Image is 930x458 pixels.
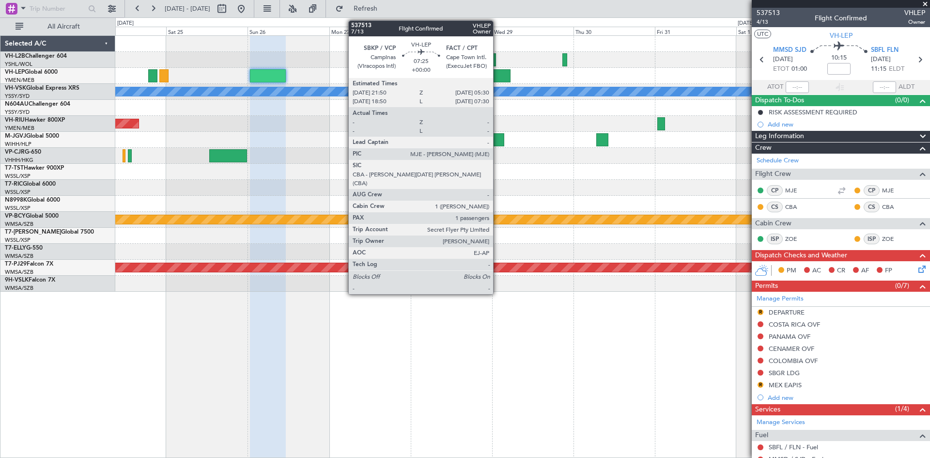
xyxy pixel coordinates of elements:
[30,1,85,16] input: Trip Number
[773,55,793,64] span: [DATE]
[5,101,29,107] span: N604AU
[757,18,780,26] span: 4/13
[812,266,821,276] span: AC
[345,5,386,12] span: Refresh
[904,18,925,26] span: Owner
[899,82,914,92] span: ALDT
[755,430,768,441] span: Fuel
[5,197,60,203] a: N8998KGlobal 6000
[769,443,818,451] a: SBFL / FLN - Fuel
[5,261,27,267] span: T7-PJ29
[768,394,925,402] div: Add new
[767,234,783,244] div: ISP
[5,181,23,187] span: T7-RIC
[769,381,802,389] div: MEX EAPIS
[787,266,796,276] span: PM
[864,234,880,244] div: ISP
[5,245,26,251] span: T7-ELLY
[755,250,847,261] span: Dispatch Checks and Weather
[5,213,26,219] span: VP-BCY
[5,205,31,212] a: WSSL/XSP
[757,418,805,427] a: Manage Services
[5,53,25,59] span: VH-L2B
[755,404,780,415] span: Services
[767,202,783,212] div: CS
[755,142,772,154] span: Crew
[5,245,43,251] a: T7-ELLYG-550
[755,95,804,106] span: Dispatch To-Dos
[411,27,492,35] div: Tue 28
[117,19,134,28] div: [DATE]
[5,117,65,123] a: VH-RIUHawker 800XP
[11,19,105,34] button: All Aircraft
[882,186,904,195] a: MJE
[5,213,59,219] a: VP-BCYGlobal 5000
[5,117,25,123] span: VH-RIU
[85,27,166,35] div: Fri 24
[755,169,791,180] span: Flight Crew
[786,81,809,93] input: --:--
[757,156,799,166] a: Schedule Crew
[5,165,64,171] a: T7-TSTHawker 900XP
[773,64,789,74] span: ETOT
[5,261,53,267] a: T7-PJ29Falcon 7X
[785,235,807,243] a: ZOE
[655,27,736,35] div: Fri 31
[5,85,26,91] span: VH-VSK
[767,185,783,196] div: CP
[5,284,33,292] a: WMSA/SZB
[5,229,94,235] a: T7-[PERSON_NAME]Global 7500
[5,268,33,276] a: WMSA/SZB
[757,294,804,304] a: Manage Permits
[768,120,925,128] div: Add new
[5,157,33,164] a: VHHH/HKG
[871,46,899,55] span: SBFL FLN
[5,141,31,148] a: WIHH/HLP
[5,77,34,84] a: YMEN/MEB
[758,309,763,315] button: R
[5,277,55,283] a: 9H-VSLKFalcon 7X
[864,185,880,196] div: CP
[738,19,754,28] div: [DATE]
[25,23,102,30] span: All Aircraft
[5,149,25,155] span: VP-CJR
[5,221,33,228] a: WMSA/SZB
[755,218,791,229] span: Cabin Crew
[864,202,880,212] div: CS
[5,109,30,116] a: YSSY/SYD
[785,203,807,211] a: CBA
[830,31,852,41] span: VH-LEP
[904,8,925,18] span: VHLEP
[5,69,25,75] span: VH-LEP
[815,13,867,23] div: Flight Confirmed
[5,237,31,244] a: WSSL/XSP
[791,64,807,74] span: 01:00
[5,69,58,75] a: VH-LEPGlobal 6000
[882,235,904,243] a: ZOE
[895,95,909,105] span: (0/0)
[5,93,30,100] a: YSSY/SYD
[5,165,24,171] span: T7-TST
[5,181,56,187] a: T7-RICGlobal 6000
[5,125,34,132] a: YMEN/MEB
[758,382,763,388] button: R
[5,53,67,59] a: VH-L2BChallenger 604
[5,229,61,235] span: T7-[PERSON_NAME]
[769,332,810,341] div: PANAMA OVF
[5,85,79,91] a: VH-VSKGlobal Express XRS
[5,173,31,180] a: WSSL/XSP
[5,253,33,260] a: WMSA/SZB
[5,277,29,283] span: 9H-VSLK
[329,27,411,35] div: Mon 27
[837,266,845,276] span: CR
[767,82,783,92] span: ATOT
[248,27,329,35] div: Sun 26
[831,53,847,63] span: 10:15
[871,64,886,74] span: 11:15
[5,197,27,203] span: N8998K
[331,1,389,16] button: Refresh
[882,203,904,211] a: CBA
[166,27,248,35] div: Sat 25
[5,101,70,107] a: N604AUChallenger 604
[895,281,909,291] span: (0/7)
